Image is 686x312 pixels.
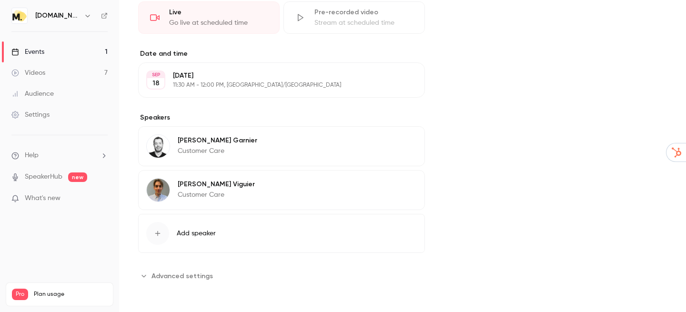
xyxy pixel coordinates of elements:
span: new [68,172,87,182]
span: Plan usage [34,291,107,298]
img: moka.care [12,8,27,23]
img: Hugo Viguier [147,179,170,201]
div: Pre-recorded video [314,8,413,17]
div: Pre-recorded videoStream at scheduled time [283,1,425,34]
button: Advanced settings [138,268,219,283]
div: Hugo Viguier[PERSON_NAME] ViguierCustomer Care [138,170,425,210]
button: Add speaker [138,214,425,253]
div: Live [169,8,268,17]
p: [DATE] [173,71,374,81]
iframe: Noticeable Trigger [96,194,108,203]
div: LiveGo live at scheduled time [138,1,280,34]
label: Speakers [138,113,425,122]
p: Customer Care [178,146,257,156]
a: SpeakerHub [25,172,62,182]
div: Settings [11,110,50,120]
div: Events [11,47,44,57]
h6: [DOMAIN_NAME] [35,11,80,20]
label: Date and time [138,49,425,59]
p: Customer Care [178,190,255,200]
p: [PERSON_NAME] Garnier [178,136,257,145]
span: What's new [25,193,61,203]
span: Advanced settings [151,271,213,281]
span: Help [25,151,39,161]
p: [PERSON_NAME] Viguier [178,180,255,189]
p: 18 [152,79,160,88]
div: Stream at scheduled time [314,18,413,28]
span: Pro [12,289,28,300]
img: Emile Garnier [147,135,170,158]
div: Go live at scheduled time [169,18,268,28]
div: Audience [11,89,54,99]
div: SEP [147,71,164,78]
li: help-dropdown-opener [11,151,108,161]
div: Videos [11,68,45,78]
section: Advanced settings [138,268,425,283]
span: Add speaker [177,229,216,238]
div: Emile Garnier[PERSON_NAME] GarnierCustomer Care [138,126,425,166]
p: 11:30 AM - 12:00 PM, [GEOGRAPHIC_DATA]/[GEOGRAPHIC_DATA] [173,81,374,89]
